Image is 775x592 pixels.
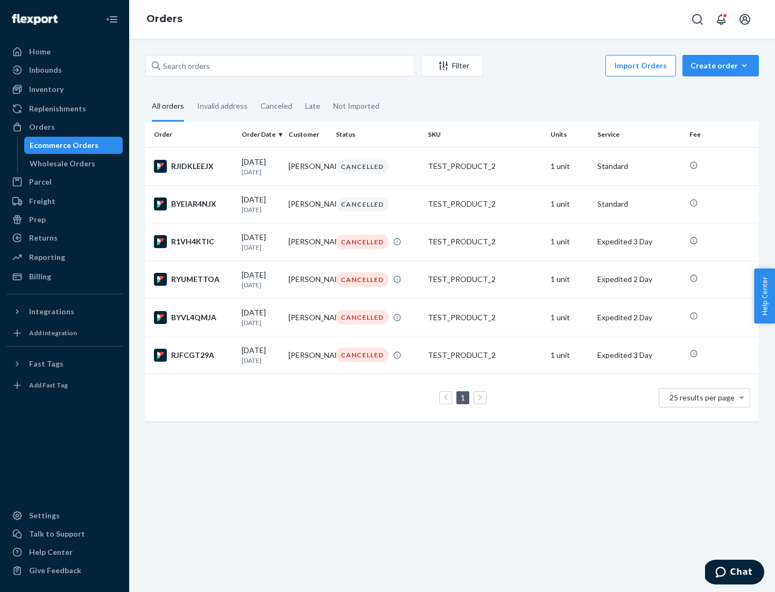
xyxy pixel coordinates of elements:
[754,269,775,323] button: Help Center
[336,235,389,249] div: CANCELLED
[597,350,681,361] p: Expedited 3 Day
[6,81,123,98] a: Inventory
[29,328,77,337] div: Add Integration
[428,161,542,172] div: TEST_PRODUCT_2
[546,122,593,147] th: Units
[154,273,233,286] div: RYUMETTOA
[6,303,123,320] button: Integrations
[546,223,593,260] td: 1 unit
[284,336,331,374] td: [PERSON_NAME]
[237,122,284,147] th: Order Date
[546,336,593,374] td: 1 unit
[6,173,123,191] a: Parcel
[6,525,123,542] button: Talk to Support
[6,43,123,60] a: Home
[146,13,182,25] a: Orders
[12,14,58,25] img: Flexport logo
[29,252,65,263] div: Reporting
[332,122,424,147] th: Status
[242,345,280,365] div: [DATE]
[29,528,85,539] div: Talk to Support
[29,122,55,132] div: Orders
[145,55,414,76] input: Search orders
[593,122,685,147] th: Service
[29,547,73,558] div: Help Center
[546,299,593,336] td: 1 unit
[145,122,237,147] th: Order
[29,84,64,95] div: Inventory
[705,560,764,587] iframe: Opens a widget where you can chat to one of our agents
[288,130,327,139] div: Customer
[6,325,123,342] a: Add Integration
[6,355,123,372] button: Fast Tags
[421,55,483,76] button: Filter
[29,271,51,282] div: Billing
[6,229,123,246] a: Returns
[242,194,280,214] div: [DATE]
[154,349,233,362] div: RJFCGT29A
[546,185,593,223] td: 1 unit
[421,60,483,71] div: Filter
[682,55,759,76] button: Create order
[29,214,46,225] div: Prep
[29,196,55,207] div: Freight
[284,185,331,223] td: [PERSON_NAME]
[24,137,123,154] a: Ecommerce Orders
[152,92,184,122] div: All orders
[24,155,123,172] a: Wholesale Orders
[6,268,123,285] a: Billing
[333,92,379,120] div: Not Imported
[30,158,95,169] div: Wholesale Orders
[29,46,51,57] div: Home
[6,249,123,266] a: Reporting
[6,507,123,524] a: Settings
[242,167,280,177] p: [DATE]
[29,510,60,521] div: Settings
[29,65,62,75] div: Inbounds
[29,232,58,243] div: Returns
[605,55,676,76] button: Import Orders
[284,223,331,260] td: [PERSON_NAME]
[260,92,292,120] div: Canceled
[154,160,233,173] div: RJIDKLEEJX
[284,147,331,185] td: [PERSON_NAME]
[685,122,759,147] th: Fee
[336,310,389,325] div: CANCELLED
[6,61,123,79] a: Inbounds
[29,380,68,390] div: Add Fast Tag
[29,103,86,114] div: Replenishments
[546,260,593,298] td: 1 unit
[336,272,389,287] div: CANCELLED
[284,260,331,298] td: [PERSON_NAME]
[242,232,280,252] div: [DATE]
[305,92,320,120] div: Late
[29,358,64,369] div: Fast Tags
[242,205,280,214] p: [DATE]
[336,348,389,362] div: CANCELLED
[459,393,467,402] a: Page 1 is your current page
[6,118,123,136] a: Orders
[6,377,123,394] a: Add Fast Tag
[6,193,123,210] a: Freight
[242,307,280,327] div: [DATE]
[428,312,542,323] div: TEST_PRODUCT_2
[242,356,280,365] p: [DATE]
[597,274,681,285] p: Expedited 2 Day
[336,159,389,174] div: CANCELLED
[597,236,681,247] p: Expedited 3 Day
[336,197,389,212] div: CANCELLED
[101,9,123,30] button: Close Navigation
[428,274,542,285] div: TEST_PRODUCT_2
[242,243,280,252] p: [DATE]
[284,299,331,336] td: [PERSON_NAME]
[428,199,542,209] div: TEST_PRODUCT_2
[424,122,546,147] th: SKU
[734,9,756,30] button: Open account menu
[597,199,681,209] p: Standard
[428,350,542,361] div: TEST_PRODUCT_2
[154,235,233,248] div: R1VH4KTIC
[242,318,280,327] p: [DATE]
[428,236,542,247] div: TEST_PRODUCT_2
